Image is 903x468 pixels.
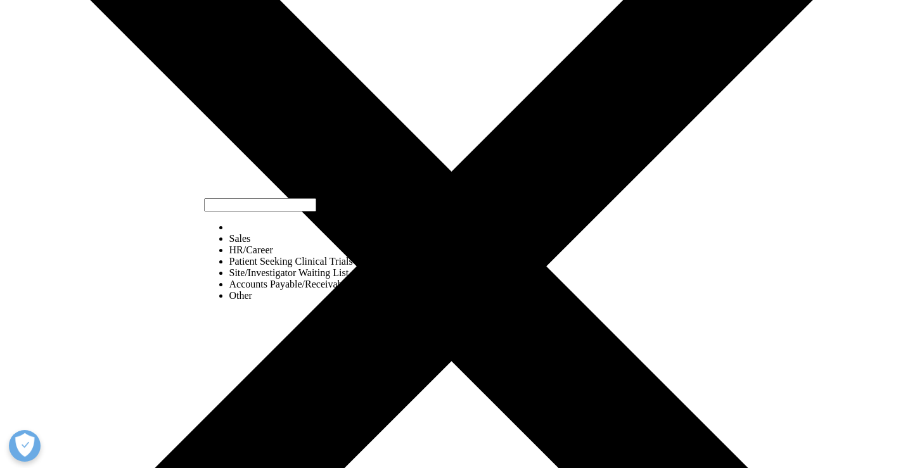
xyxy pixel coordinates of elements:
[9,430,41,462] button: Open Preferences
[229,267,353,279] li: Site/Investigator Waiting List
[229,256,353,267] li: Patient Seeking Clinical Trials
[229,233,353,244] li: Sales
[229,244,353,256] li: HR/Career
[229,290,353,301] li: Other
[229,279,353,290] li: Accounts Payable/Receivable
